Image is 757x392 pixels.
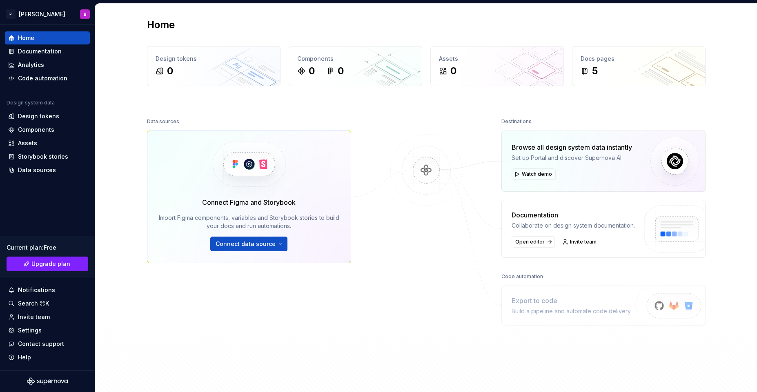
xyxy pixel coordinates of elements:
[216,240,276,248] span: Connect data source
[512,221,635,230] div: Collaborate on design system documentation.
[5,150,90,163] a: Storybook stories
[512,236,555,248] a: Open editor
[18,61,44,69] div: Analytics
[338,64,344,78] div: 0
[18,313,50,321] div: Invite team
[309,64,315,78] div: 0
[210,237,287,251] button: Connect data source
[5,58,90,71] a: Analytics
[581,55,697,63] div: Docs pages
[5,310,90,323] a: Invite team
[18,326,42,334] div: Settings
[167,64,173,78] div: 0
[18,112,59,120] div: Design tokens
[572,46,706,86] a: Docs pages5
[5,283,90,297] button: Notifications
[512,210,635,220] div: Documentation
[501,271,543,282] div: Code automation
[18,74,67,82] div: Code automation
[289,46,422,86] a: Components00
[5,45,90,58] a: Documentation
[6,9,16,19] div: P
[5,297,90,310] button: Search ⌘K
[522,171,552,177] span: Watch demo
[18,286,55,294] div: Notifications
[31,260,70,268] span: Upgrade plan
[450,64,456,78] div: 0
[18,166,56,174] div: Data sources
[5,137,90,150] a: Assets
[7,257,88,271] a: Upgrade plan
[5,164,90,177] a: Data sources
[5,72,90,85] a: Code automation
[439,55,555,63] div: Assets
[501,116,532,127] div: Destinations
[2,5,93,23] button: P[PERSON_NAME]B
[18,34,34,42] div: Home
[512,154,632,162] div: Set up Portal and discover Supernova AI.
[18,139,37,147] div: Assets
[297,55,414,63] div: Components
[512,168,556,180] button: Watch demo
[512,142,632,152] div: Browse all design system data instantly
[512,307,632,315] div: Build a pipeline and automate code delivery.
[18,353,31,361] div: Help
[18,299,49,308] div: Search ⌘K
[84,11,87,18] div: B
[147,46,281,86] a: Design tokens0
[202,197,296,207] div: Connect Figma and Storybook
[5,110,90,123] a: Design tokens
[592,64,598,78] div: 5
[18,47,62,55] div: Documentation
[5,351,90,364] button: Help
[7,100,55,106] div: Design system data
[7,244,88,252] div: Current plan : Free
[156,55,272,63] div: Design tokens
[430,46,564,86] a: Assets0
[19,10,65,18] div: [PERSON_NAME]
[5,337,90,350] button: Contact support
[570,239,597,245] span: Invite team
[18,126,54,134] div: Components
[147,116,179,127] div: Data sources
[18,340,64,348] div: Contact support
[560,236,600,248] a: Invite team
[18,153,68,161] div: Storybook stories
[5,123,90,136] a: Components
[515,239,545,245] span: Open editor
[159,214,339,230] div: Import Figma components, variables and Storybook stories to build your docs and run automations.
[147,18,175,31] h2: Home
[512,296,632,306] div: Export to code
[5,324,90,337] a: Settings
[27,377,68,385] svg: Supernova Logo
[5,31,90,44] a: Home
